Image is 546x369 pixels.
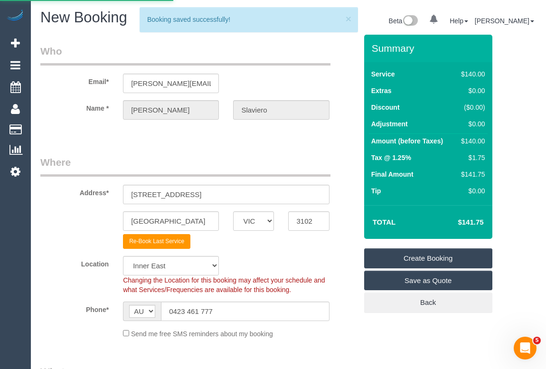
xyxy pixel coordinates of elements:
label: Email* [33,74,116,86]
a: [PERSON_NAME] [475,17,534,25]
a: Help [450,17,468,25]
span: 5 [533,337,541,344]
div: $1.75 [457,153,485,162]
img: New interface [402,15,418,28]
label: Tax @ 1.25% [371,153,411,162]
label: Location [33,256,116,269]
span: Send me free SMS reminders about my booking [131,330,273,338]
button: Re-Book Last Service [123,234,190,249]
div: ($0.00) [457,103,485,112]
label: Name * [33,100,116,113]
a: Save as Quote [364,271,492,291]
input: First Name* [123,100,219,120]
legend: Where [40,155,330,177]
input: Last Name* [233,100,329,120]
label: Discount [371,103,400,112]
label: Amount (before Taxes) [371,136,443,146]
span: Changing the Location for this booking may affect your schedule and what Services/Frequencies are... [123,276,325,293]
a: Back [364,293,492,312]
label: Adjustment [371,119,408,129]
div: Booking saved successfully! [147,15,350,24]
label: Tip [371,186,381,196]
h3: Summary [372,43,488,54]
div: $140.00 [457,69,485,79]
span: New Booking [40,9,127,26]
img: Automaid Logo [6,9,25,23]
input: Phone* [161,302,329,321]
label: Final Amount [371,170,414,179]
div: $141.75 [457,170,485,179]
legend: Who [40,44,330,66]
input: Email* [123,74,219,93]
label: Service [371,69,395,79]
label: Extras [371,86,392,95]
a: Beta [389,17,418,25]
input: Suburb* [123,211,219,231]
label: Phone* [33,302,116,314]
label: Address* [33,185,116,198]
strong: Total [373,218,396,226]
div: $0.00 [457,119,485,129]
a: Create Booking [364,248,492,268]
h4: $141.75 [429,218,483,227]
button: × [346,14,351,24]
div: $0.00 [457,186,485,196]
iframe: Intercom live chat [514,337,537,360]
input: Post Code* [288,211,329,231]
div: $140.00 [457,136,485,146]
div: $0.00 [457,86,485,95]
